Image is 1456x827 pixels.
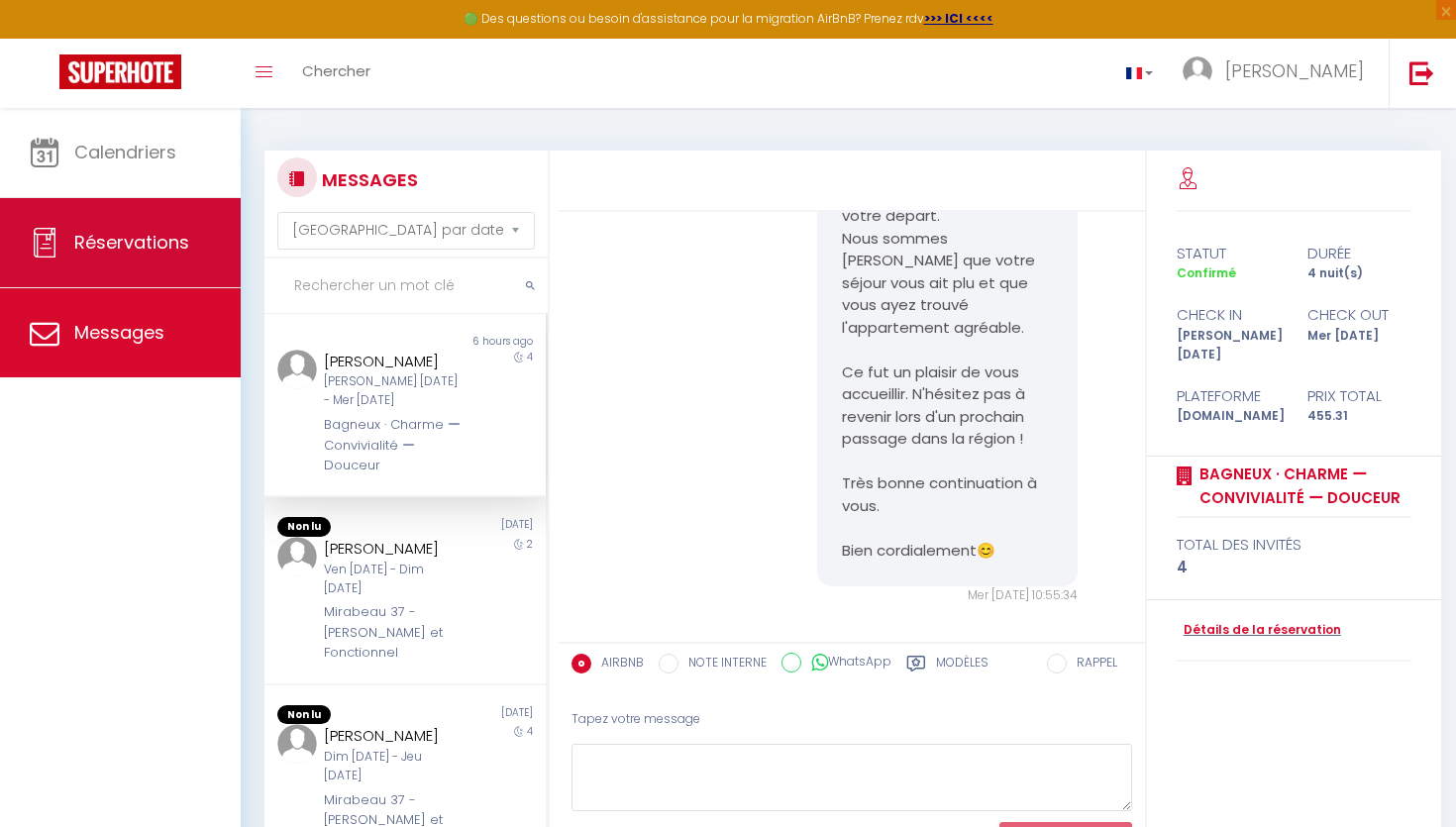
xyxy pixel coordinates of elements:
span: Non lu [277,517,331,537]
div: [DATE] [405,705,546,725]
div: durée [1295,242,1425,265]
img: ... [1183,56,1212,86]
img: logout [1409,60,1434,85]
span: 4 [527,350,533,364]
a: >>> ICI <<<< [924,10,993,27]
div: Mer [DATE] [1295,327,1425,364]
img: ... [277,350,317,389]
div: Mer [DATE] 10:55:34 [817,586,1078,605]
div: [PERSON_NAME] [DATE] - Mer [DATE] [324,372,463,410]
div: 4 nuit(s) [1295,264,1425,283]
span: Calendriers [74,140,176,164]
div: Tapez votre message [572,695,1132,744]
img: ... [277,724,317,764]
div: [DATE] [405,517,546,537]
div: Mirabeau 37 - [PERSON_NAME] et Fonctionnel [324,602,463,663]
a: ... [PERSON_NAME] [1168,39,1389,108]
h3: MESSAGES [317,157,418,202]
label: NOTE INTERNE [678,654,767,675]
a: Bagneux · Charme ー Convivialité ー Douceur [1193,463,1412,509]
img: Super Booking [59,54,181,89]
span: 2 [527,537,533,552]
img: ... [277,537,317,576]
span: Non lu [277,705,331,725]
div: Prix total [1295,384,1425,408]
div: statut [1164,242,1295,265]
a: Détails de la réservation [1177,621,1341,640]
div: [PERSON_NAME] [324,537,463,561]
a: Chercher [287,39,385,108]
div: check in [1164,303,1295,327]
div: 4 [1177,556,1412,579]
div: [DOMAIN_NAME] [1164,407,1295,426]
input: Rechercher un mot clé [264,258,548,314]
div: [PERSON_NAME] [324,724,463,748]
div: Dim [DATE] - Jeu [DATE] [324,748,463,785]
label: WhatsApp [801,653,891,674]
div: 6 hours ago [405,334,546,350]
div: Plateforme [1164,384,1295,408]
div: [PERSON_NAME] [324,350,463,373]
span: Réservations [74,230,189,255]
span: Messages [74,320,164,345]
span: Confirmé [1177,264,1236,281]
div: 455.31 [1295,407,1425,426]
div: check out [1295,303,1425,327]
pre: Bonjour [PERSON_NAME], Merci beaucoup pour votre message et pour avoir pris soin du logement avan... [842,94,1053,563]
div: Ven [DATE] - Dim [DATE] [324,561,463,598]
label: AIRBNB [591,654,644,675]
div: [PERSON_NAME] [DATE] [1164,327,1295,364]
span: Chercher [302,60,370,81]
div: Bagneux · Charme ー Convivialité ー Douceur [324,415,463,475]
span: [PERSON_NAME] [1225,58,1364,83]
label: Modèles [936,654,988,678]
div: total des invités [1177,533,1412,557]
span: 4 [527,724,533,739]
label: RAPPEL [1067,654,1117,675]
